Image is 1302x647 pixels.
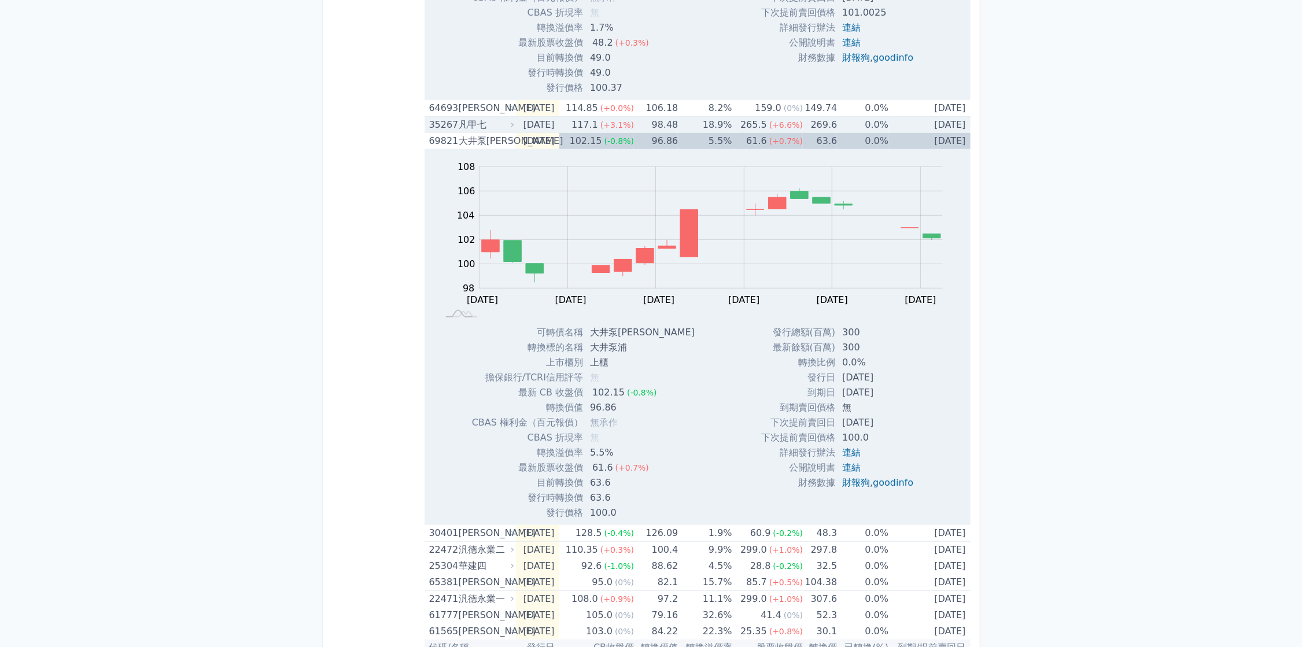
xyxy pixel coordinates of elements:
[803,133,837,149] td: 63.6
[569,117,600,133] div: 117.1
[429,117,456,133] div: 35267
[472,355,583,370] td: 上市櫃別
[615,611,634,620] span: (0%)
[429,558,456,574] div: 25304
[837,591,888,608] td: 0.0%
[678,133,732,149] td: 5.5%
[888,558,970,574] td: [DATE]
[761,5,835,20] td: 下次提前賣回價格
[516,558,559,574] td: [DATE]
[429,591,456,607] div: 22471
[837,607,888,623] td: 0.0%
[516,591,559,608] td: [DATE]
[472,80,583,95] td: 發行價格
[472,325,583,340] td: 可轉債名稱
[583,445,704,460] td: 5.5%
[429,607,456,623] div: 61777
[873,477,913,488] a: goodinfo
[451,161,960,305] g: Chart
[769,120,803,130] span: (+6.6%)
[555,294,587,305] tspan: [DATE]
[458,234,475,245] tspan: 102
[837,100,888,117] td: 0.0%
[753,100,784,116] div: 159.0
[888,525,970,542] td: [DATE]
[835,50,923,65] td: ,
[472,400,583,415] td: 轉換價值
[516,100,559,117] td: [DATE]
[678,591,732,608] td: 11.1%
[590,460,615,475] div: 61.6
[761,460,835,475] td: 公開說明書
[459,623,512,639] div: [PERSON_NAME]
[784,611,803,620] span: (0%)
[634,558,678,574] td: 88.62
[769,594,803,604] span: (+1.0%)
[744,133,769,149] div: 61.6
[837,623,888,639] td: 0.0%
[615,627,634,636] span: (0%)
[761,340,835,355] td: 最新餘額(百萬)
[678,574,732,591] td: 15.7%
[482,188,940,282] g: Series
[835,475,923,490] td: ,
[583,505,704,520] td: 100.0
[888,100,970,117] td: [DATE]
[678,100,732,117] td: 8.2%
[803,100,837,117] td: 149.74
[761,475,835,490] td: 財務數據
[784,103,803,113] span: (0%)
[567,133,604,149] div: 102.15
[459,558,512,574] div: 華建四
[678,525,732,542] td: 1.9%
[472,490,583,505] td: 發行時轉換價
[429,574,456,590] div: 65381
[634,607,678,623] td: 79.16
[769,627,803,636] span: (+0.8%)
[583,475,704,490] td: 63.6
[842,22,861,33] a: 連結
[888,542,970,559] td: [DATE]
[728,294,759,305] tspan: [DATE]
[761,355,835,370] td: 轉換比例
[773,528,803,538] span: (-0.2%)
[458,258,475,269] tspan: 100
[589,574,615,590] div: 95.0
[803,623,837,639] td: 30.1
[842,462,861,473] a: 連結
[516,117,559,134] td: [DATE]
[837,133,888,149] td: 0.0%
[472,370,583,385] td: 擔保銀行/TCRI信用評等
[459,591,512,607] div: 汎德永業一
[842,37,861,48] a: 連結
[590,372,599,383] span: 無
[516,542,559,559] td: [DATE]
[888,607,970,623] td: [DATE]
[563,100,600,116] div: 114.85
[458,186,475,197] tspan: 106
[569,591,600,607] div: 108.0
[835,340,923,355] td: 300
[583,80,718,95] td: 100.37
[429,542,456,558] div: 22472
[590,432,599,443] span: 無
[615,578,634,587] span: (0%)
[835,400,923,415] td: 無
[761,400,835,415] td: 到期賣回價格
[803,542,837,559] td: 297.8
[761,50,835,65] td: 財務數據
[761,325,835,340] td: 發行總額(百萬)
[600,103,634,113] span: (+0.0%)
[835,355,923,370] td: 0.0%
[590,7,599,18] span: 無
[837,558,888,574] td: 0.0%
[463,283,474,294] tspan: 98
[678,623,732,639] td: 22.3%
[600,594,634,604] span: (+0.9%)
[837,542,888,559] td: 0.0%
[472,460,583,475] td: 最新股票收盤價
[472,5,583,20] td: CBAS 折現率
[600,120,634,130] span: (+3.1%)
[472,385,583,400] td: 最新 CB 收盤價
[429,623,456,639] div: 61565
